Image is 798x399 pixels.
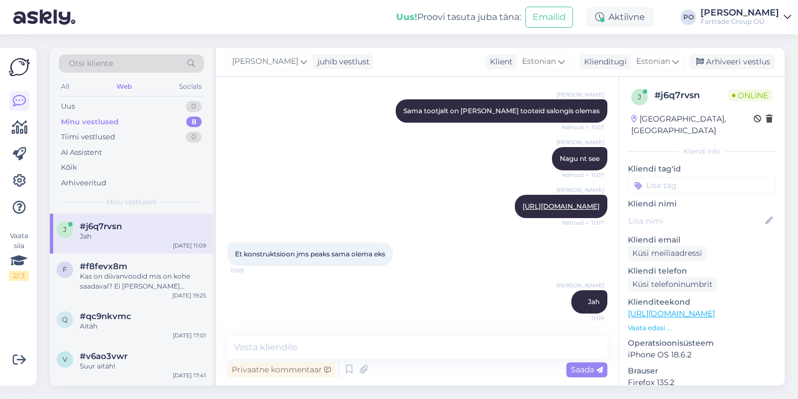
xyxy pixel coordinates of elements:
[562,171,604,179] span: Nähtud ✓ 11:07
[173,331,206,340] div: [DATE] 17:01
[61,147,102,158] div: AI Assistent
[186,101,202,112] div: 0
[628,365,776,377] p: Brauser
[186,132,202,143] div: 0
[235,250,385,258] span: Et konstruktsioon jms peaks sama olema eks
[628,198,776,210] p: Kliendi nimi
[631,113,754,137] div: [GEOGRAPHIC_DATA], [GEOGRAPHIC_DATA]
[628,177,776,194] input: Lisa tag
[628,234,776,246] p: Kliendi email
[177,79,204,94] div: Socials
[173,371,206,380] div: [DATE] 17:41
[61,162,77,173] div: Kõik
[485,56,513,68] div: Klient
[63,265,67,274] span: f
[638,93,641,101] span: j
[62,315,68,324] span: q
[689,54,775,69] div: Arhiveeri vestlus
[571,365,603,375] span: Saada
[80,261,127,271] span: #f8fevx8m
[628,277,717,292] div: Küsi telefoninumbrit
[396,12,417,22] b: Uus!
[560,154,600,163] span: Nagu nt see
[403,107,600,115] span: Sama tootjalt on [PERSON_NAME] tooteid salongis olemas
[396,11,521,24] div: Proovi tasuta juba täna:
[227,362,335,377] div: Privaatne kommentaar
[186,117,202,128] div: 8
[700,8,779,17] div: [PERSON_NAME]
[562,219,604,227] span: Nähtud ✓ 11:07
[232,55,298,68] span: [PERSON_NAME]
[628,337,776,349] p: Operatsioonisüsteem
[59,79,71,94] div: All
[562,123,604,132] span: Nähtud ✓ 11:07
[80,311,131,321] span: #qc9nkvmc
[628,147,776,156] div: Kliendi info
[80,321,206,331] div: Aitäh
[69,58,113,69] span: Otsi kliente
[9,231,29,281] div: Vaata siia
[628,323,776,333] p: Vaata edasi ...
[628,215,763,227] input: Lisa nimi
[525,7,573,28] button: Emailid
[522,55,556,68] span: Estonian
[700,8,791,26] a: [PERSON_NAME]Fartrade Group OÜ
[173,241,206,250] div: [DATE] 11:09
[580,56,627,68] div: Klienditugi
[61,101,75,112] div: Uus
[556,186,604,194] span: [PERSON_NAME]
[588,297,600,306] span: Jah
[313,56,370,68] div: juhib vestlust
[562,314,604,322] span: 11:09
[586,7,654,27] div: Aktiivne
[172,291,206,300] div: [DATE] 19:25
[80,231,206,241] div: Jah
[80,271,206,291] div: Kas on diivanvoodid mis on kohe saadaval? Ei [PERSON_NAME] oodata, et [PERSON_NAME]? Kirjutage pa...
[628,309,715,319] a: [URL][DOMAIN_NAME]
[231,266,272,275] span: 11:09
[556,138,604,147] span: [PERSON_NAME]
[556,281,604,290] span: [PERSON_NAME]
[114,79,134,94] div: Web
[654,89,728,102] div: # j6q7rvsn
[628,296,776,308] p: Klienditeekond
[628,349,776,361] p: iPhone OS 18.6.2
[628,246,707,261] div: Küsi meiliaadressi
[700,17,779,26] div: Fartrade Group OÜ
[61,178,106,189] div: Arhiveeritud
[556,90,604,99] span: [PERSON_NAME]
[9,57,30,78] img: Askly Logo
[628,163,776,175] p: Kliendi tag'id
[80,221,122,231] span: #j6q7rvsn
[61,132,115,143] div: Tiimi vestlused
[63,225,66,234] span: j
[681,9,696,25] div: PO
[9,271,29,281] div: 2 / 3
[80,351,127,361] span: #v6ao3vwr
[61,117,119,128] div: Minu vestlused
[63,355,67,363] span: v
[80,361,206,371] div: Suur aitäh!
[106,197,156,207] span: Minu vestlused
[636,55,670,68] span: Estonian
[523,202,600,210] a: [URL][DOMAIN_NAME]
[728,89,773,102] span: Online
[628,265,776,277] p: Kliendi telefon
[628,377,776,388] p: Firefox 135.2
